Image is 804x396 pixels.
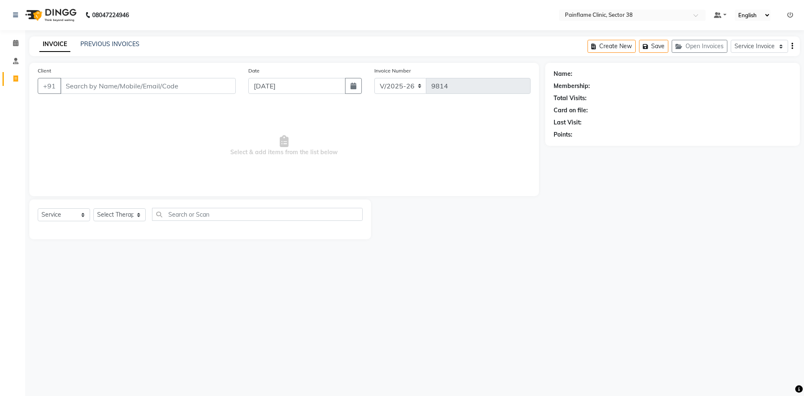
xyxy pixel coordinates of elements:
b: 08047224946 [92,3,129,27]
button: Create New [588,40,636,53]
div: Total Visits: [554,94,587,103]
label: Invoice Number [374,67,411,75]
div: Membership: [554,82,590,91]
label: Date [248,67,260,75]
span: Select & add items from the list below [38,104,531,188]
div: Last Visit: [554,118,582,127]
div: Name: [554,70,572,78]
button: Open Invoices [672,40,727,53]
div: Card on file: [554,106,588,115]
a: INVOICE [39,37,70,52]
img: logo [21,3,79,27]
label: Client [38,67,51,75]
a: PREVIOUS INVOICES [80,40,139,48]
div: Points: [554,130,572,139]
input: Search or Scan [152,208,363,221]
input: Search by Name/Mobile/Email/Code [60,78,236,94]
button: +91 [38,78,61,94]
button: Save [639,40,668,53]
